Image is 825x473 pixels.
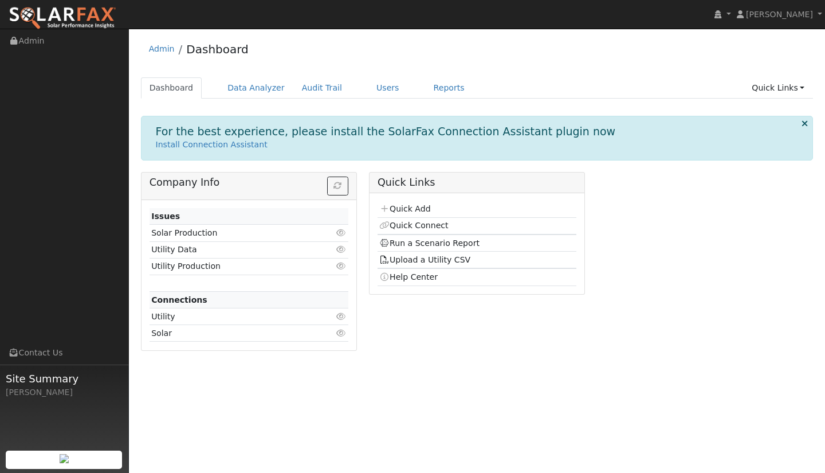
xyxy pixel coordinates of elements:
[368,77,408,99] a: Users
[379,255,470,264] a: Upload a Utility CSV
[9,6,116,30] img: SolarFax
[151,295,207,304] strong: Connections
[336,329,347,337] i: Click to view
[150,308,316,325] td: Utility
[151,212,180,221] strong: Issues
[379,239,480,248] a: Run a Scenario Report
[336,245,347,253] i: Click to view
[219,77,293,99] a: Data Analyzer
[6,371,123,386] span: Site Summary
[379,204,430,213] a: Quick Add
[156,140,268,149] a: Install Connection Assistant
[743,77,813,99] a: Quick Links
[150,325,316,342] td: Solar
[186,42,249,56] a: Dashboard
[746,10,813,19] span: [PERSON_NAME]
[336,262,347,270] i: Click to view
[150,177,348,189] h5: Company Info
[293,77,351,99] a: Audit Trail
[149,44,175,53] a: Admin
[425,77,473,99] a: Reports
[379,272,438,282] a: Help Center
[150,258,316,275] td: Utility Production
[378,177,576,189] h5: Quick Links
[379,221,448,230] a: Quick Connect
[6,386,123,398] div: [PERSON_NAME]
[336,229,347,237] i: Click to view
[150,241,316,258] td: Utility Data
[60,454,69,463] img: retrieve
[141,77,202,99] a: Dashboard
[150,225,316,241] td: Solar Production
[336,312,347,320] i: Click to view
[156,125,616,138] h1: For the best experience, please install the SolarFax Connection Assistant plugin now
